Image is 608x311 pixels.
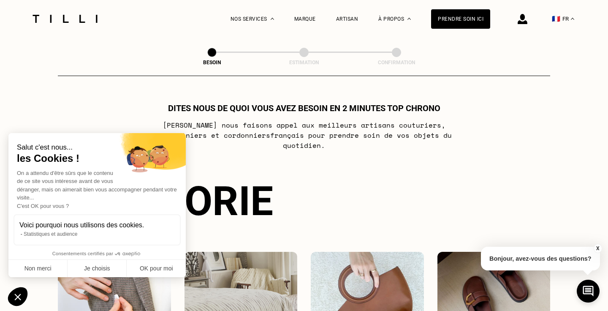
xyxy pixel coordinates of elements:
img: Logo du service de couturière Tilli [30,15,100,23]
span: 🇫🇷 [552,15,560,23]
a: Artisan [336,16,358,22]
p: [PERSON_NAME] nous faisons appel aux meilleurs artisans couturiers , maroquiniers et cordonniers ... [137,120,472,150]
a: Marque [294,16,316,22]
div: Besoin [170,60,254,65]
img: Menu déroulant à propos [407,18,411,20]
button: X [593,244,602,253]
h1: Dites nous de quoi vous avez besoin en 2 minutes top chrono [168,103,440,113]
img: menu déroulant [571,18,574,20]
div: Confirmation [354,60,439,65]
div: Estimation [262,60,346,65]
a: Prendre soin ici [431,9,490,29]
img: icône connexion [518,14,527,24]
img: Menu déroulant [271,18,274,20]
p: Bonjour, avez-vous des questions? [481,247,600,270]
div: Catégorie [58,177,550,225]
